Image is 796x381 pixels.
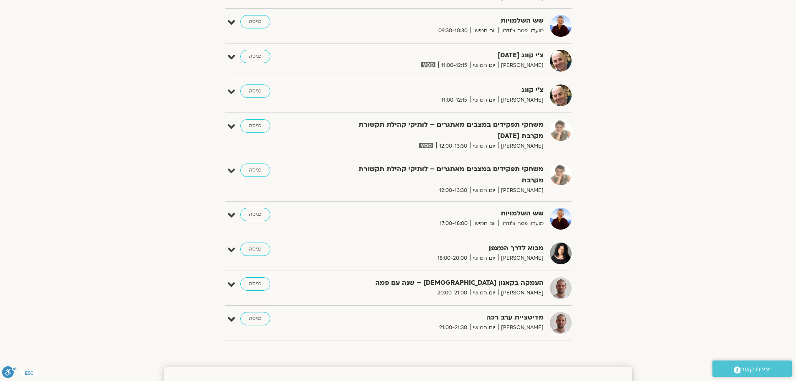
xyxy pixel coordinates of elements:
span: יום חמישי [470,61,498,70]
a: כניסה [240,15,270,28]
a: כניסה [240,243,270,256]
strong: מדיטציית ערב רכה [339,312,544,323]
strong: משחקי תפקידים במצבים מאתגרים – לותיקי קהילת תקשורת מקרבת [339,164,544,186]
a: כניסה [240,277,270,291]
a: כניסה [240,312,270,325]
strong: צ’י קונג [DATE] [339,50,544,61]
strong: משחקי תפקידים במצבים מאתגרים – לותיקי קהילת תקשורת מקרבת [DATE] [339,119,544,142]
strong: העמקה בקאנון [DEMOGRAPHIC_DATA] – שנה עם פמה [339,277,544,289]
span: 12:00-13:30 [436,186,470,195]
span: 12:00-13:30 [436,142,470,151]
span: יום חמישי [470,254,498,263]
span: [PERSON_NAME] [498,289,544,297]
span: [PERSON_NAME] [498,61,544,70]
a: כניסה [240,84,270,98]
a: כניסה [240,50,270,63]
a: יצירת קשר [712,361,792,377]
strong: מבוא לדרך המצפן [339,243,544,254]
img: vodicon [419,143,433,148]
a: כניסה [240,208,270,221]
span: 18:00-20:00 [435,254,470,263]
span: 20:00-21:00 [435,289,470,297]
span: [PERSON_NAME] [498,186,544,195]
span: [PERSON_NAME] [498,254,544,263]
span: יום חמישי [470,142,498,151]
span: יום חמישי [470,219,498,228]
span: מועדון פמה צ'ודרון [498,26,544,35]
span: 17:00-18:00 [437,219,470,228]
strong: שש השלמויות [339,15,544,26]
span: יום חמישי [470,323,498,332]
span: יום חמישי [470,289,498,297]
span: יום חמישי [470,96,498,105]
span: יום חמישי [470,186,498,195]
span: 09:30-10:30 [435,26,470,35]
span: 11:00-12:15 [438,61,470,70]
strong: שש השלמויות [339,208,544,219]
a: כניסה [240,119,270,133]
span: [PERSON_NAME] [498,323,544,332]
strong: צ'י קונג [339,84,544,96]
span: 11:00-12:15 [438,96,470,105]
span: 21:00-21:30 [436,323,470,332]
span: מועדון פמה צ'ודרון [498,219,544,228]
img: vodicon [421,62,435,67]
span: יום חמישי [470,26,498,35]
span: [PERSON_NAME] [498,142,544,151]
span: יצירת קשר [741,364,771,375]
a: כניסה [240,164,270,177]
span: [PERSON_NAME] [498,96,544,105]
